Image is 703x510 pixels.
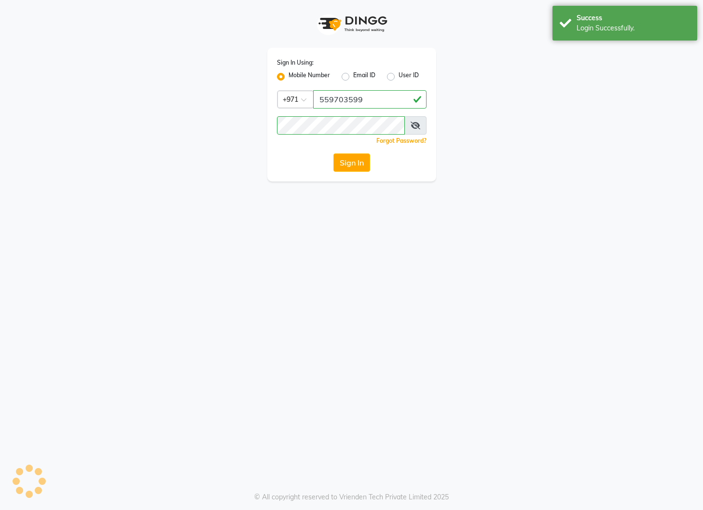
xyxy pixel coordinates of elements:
[577,13,690,23] div: Success
[577,23,690,33] div: Login Successfully.
[313,90,427,109] input: Username
[289,71,330,83] label: Mobile Number
[277,116,405,135] input: Username
[353,71,375,83] label: Email ID
[313,10,390,38] img: logo1.svg
[277,58,314,67] label: Sign In Using:
[333,153,370,172] button: Sign In
[376,137,427,144] a: Forgot Password?
[399,71,419,83] label: User ID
